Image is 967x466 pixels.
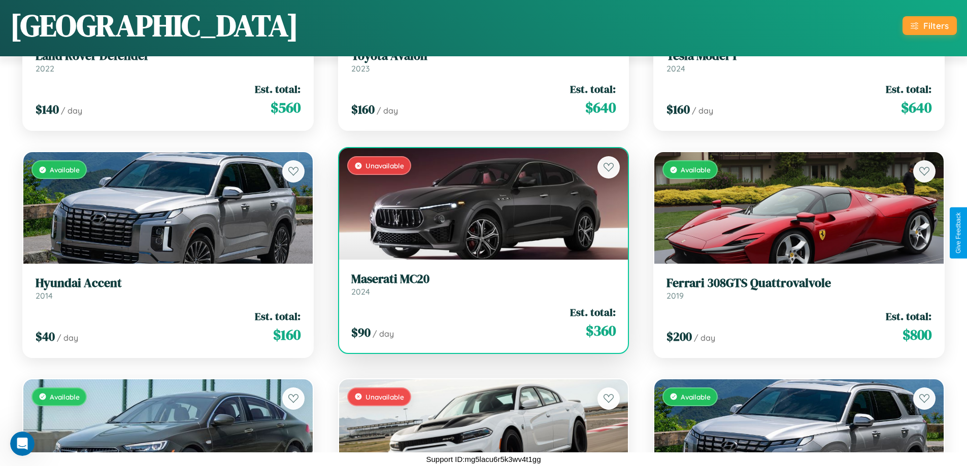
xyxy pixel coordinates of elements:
[666,276,931,301] a: Ferrari 308GTS Quattrovalvole2019
[351,49,616,74] a: Toyota Avalon2023
[351,272,616,297] a: Maserati MC202024
[666,49,931,63] h3: Tesla Model Y
[351,272,616,286] h3: Maserati MC20
[10,5,298,46] h1: [GEOGRAPHIC_DATA]
[373,329,394,339] span: / day
[36,276,301,291] h3: Hyundai Accent
[36,328,55,345] span: $ 40
[681,392,711,401] span: Available
[666,63,685,74] span: 2024
[365,392,404,401] span: Unavailable
[351,49,616,63] h3: Toyota Avalon
[10,432,35,456] iframe: Intercom live chat
[886,82,931,96] span: Est. total:
[271,97,301,118] span: $ 560
[36,101,59,118] span: $ 140
[903,16,957,35] button: Filters
[36,291,53,301] span: 2014
[955,212,962,254] div: Give Feedback
[886,309,931,324] span: Est. total:
[61,105,82,116] span: / day
[36,276,301,301] a: Hyundai Accent2014
[666,328,692,345] span: $ 200
[50,165,80,174] span: Available
[36,63,54,74] span: 2022
[255,82,301,96] span: Est. total:
[570,82,616,96] span: Est. total:
[666,101,690,118] span: $ 160
[377,105,398,116] span: / day
[57,333,78,343] span: / day
[351,101,375,118] span: $ 160
[666,49,931,74] a: Tesla Model Y2024
[36,49,301,63] h3: Land Rover Defender
[694,333,715,343] span: / day
[255,309,301,324] span: Est. total:
[351,324,371,341] span: $ 90
[666,276,931,291] h3: Ferrari 308GTS Quattrovalvole
[36,49,301,74] a: Land Rover Defender2022
[901,97,931,118] span: $ 640
[586,320,616,341] span: $ 360
[923,20,949,31] div: Filters
[50,392,80,401] span: Available
[692,105,713,116] span: / day
[351,286,370,297] span: 2024
[681,165,711,174] span: Available
[666,291,684,301] span: 2019
[585,97,616,118] span: $ 640
[273,325,301,345] span: $ 160
[426,452,541,466] p: Support ID: mg5lacu6r5k3wv4t1gg
[351,63,370,74] span: 2023
[570,305,616,319] span: Est. total:
[903,325,931,345] span: $ 800
[365,161,404,170] span: Unavailable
